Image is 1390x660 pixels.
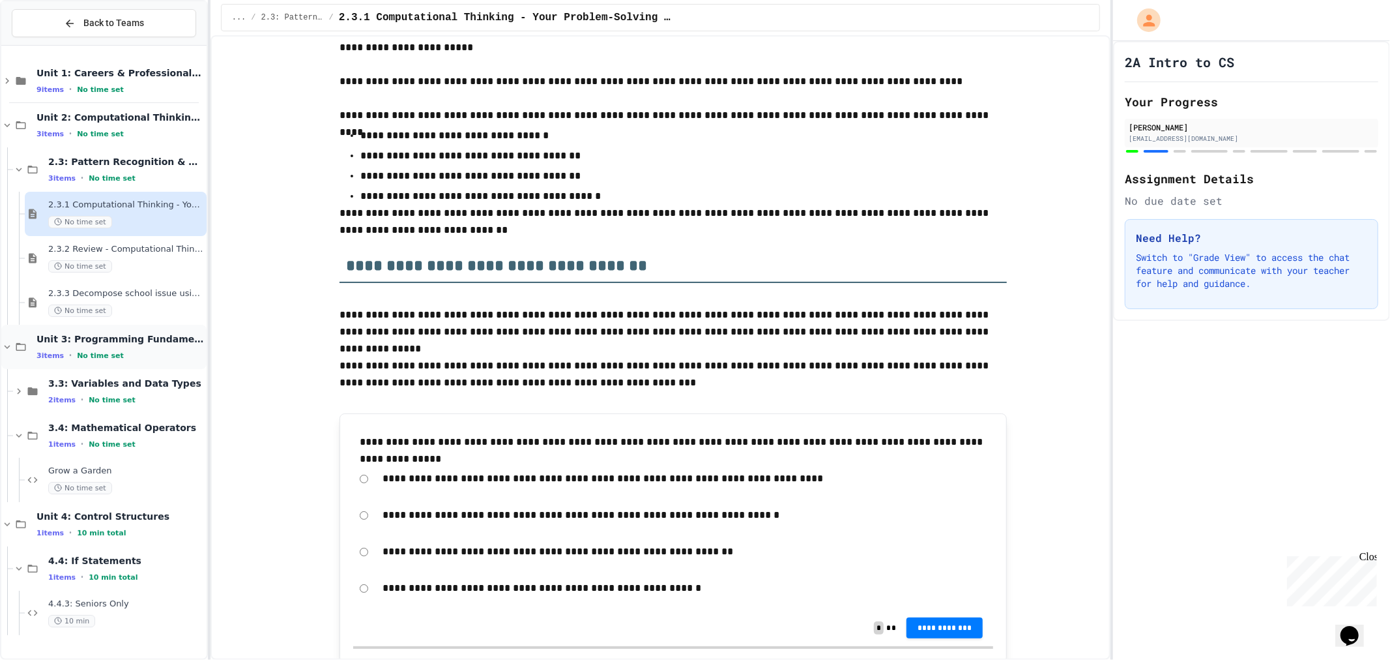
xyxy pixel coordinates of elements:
span: 2.3: Pattern Recognition & Decomposition [261,12,324,23]
span: No time set [89,440,136,449]
h3: Need Help? [1136,230,1367,246]
span: 3.4: Mathematical Operators [48,422,204,434]
span: 2.3: Pattern Recognition & Decomposition [48,156,204,168]
span: 3.3: Variables and Data Types [48,378,204,389]
p: Switch to "Grade View" to access the chat feature and communicate with your teacher for help and ... [1136,251,1367,290]
span: No time set [77,130,124,138]
h1: 2A Intro to CS [1125,53,1234,71]
span: • [69,528,72,538]
span: 3 items [36,130,64,138]
span: Unit 3: Programming Fundamentals [36,333,204,345]
span: • [81,395,83,405]
span: • [69,350,72,361]
span: 10 min total [77,529,126,537]
span: 1 items [36,529,64,537]
span: Unit 1: Careers & Professionalism [36,67,204,79]
span: 2.3.3 Decompose school issue using CT [48,288,204,299]
span: No time set [48,260,112,273]
span: 1 items [48,440,76,449]
div: No due date set [1125,193,1378,209]
span: 10 min total [89,573,138,582]
div: [EMAIL_ADDRESS][DOMAIN_NAME] [1129,134,1374,143]
span: 2.3.2 Review - Computational Thinking - Your Problem-Solving Toolkit [48,244,204,255]
span: No time set [48,216,112,228]
span: No time set [48,305,112,317]
span: 4.4.3: Seniors Only [48,599,204,610]
span: Back to Teams [83,16,144,30]
span: Unit 2: Computational Thinking & Problem-Solving [36,112,204,123]
span: 4.4: If Statements [48,555,204,567]
span: No time set [77,352,124,360]
span: / [251,12,255,23]
span: No time set [89,174,136,183]
span: 2.3.1 Computational Thinking - Your Problem-Solving Toolkit [339,10,673,25]
div: My Account [1123,5,1164,35]
span: 3 items [48,174,76,183]
span: • [81,572,83,582]
button: Back to Teams [12,9,196,37]
h2: Your Progress [1125,93,1378,111]
span: Unit 4: Control Structures [36,511,204,522]
span: • [81,173,83,183]
span: No time set [77,85,124,94]
div: [PERSON_NAME] [1129,121,1374,133]
span: 10 min [48,615,95,627]
span: ... [232,12,246,23]
iframe: chat widget [1282,551,1377,607]
span: 2.3.1 Computational Thinking - Your Problem-Solving Toolkit [48,200,204,211]
span: 3 items [36,352,64,360]
span: No time set [48,482,112,494]
span: 9 items [36,85,64,94]
span: • [69,128,72,139]
span: • [81,439,83,449]
span: 2 items [48,396,76,404]
span: 1 items [48,573,76,582]
span: • [69,84,72,95]
iframe: chat widget [1335,608,1377,647]
span: No time set [89,396,136,404]
span: Grow a Garden [48,466,204,477]
div: Chat with us now!Close [5,5,90,83]
h2: Assignment Details [1125,170,1378,188]
span: / [329,12,334,23]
